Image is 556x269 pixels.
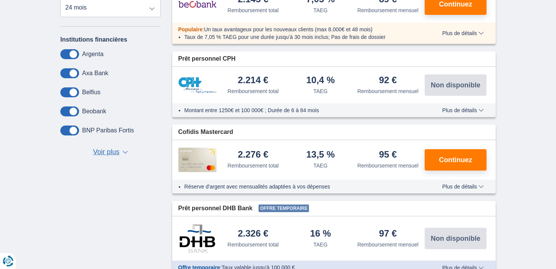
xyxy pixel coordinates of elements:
label: BNP Paribas Fortis [82,127,134,134]
div: Remboursement mensuel [357,241,419,248]
button: Plus de détails [436,30,490,36]
img: pret personnel Cofidis CC [178,148,217,172]
div: 16 % [310,229,331,239]
span: Un taux avantageux pour les nouveaux clients (max 8.000€ et 48 mois) [204,26,372,32]
label: Axa Bank [82,70,108,77]
label: Argenta [82,51,103,58]
li: Réserve d'argent avec mensualités adaptées à vos dépenses [184,183,420,190]
div: 2.214 € [238,76,268,86]
button: Voir plus ▼ [91,147,130,158]
div: 2.326 € [238,229,268,239]
div: Remboursement mensuel [357,162,419,169]
span: Plus de détails [442,108,484,113]
div: : [172,26,426,33]
div: TAEG [314,162,328,169]
div: Remboursement total [228,87,279,95]
div: Remboursement total [228,6,279,14]
span: Cofidis Mastercard [178,128,233,137]
img: pret personnel CPH Banque [178,77,217,93]
div: Remboursement total [228,241,279,248]
button: Plus de détails [436,107,490,113]
img: pret personnel DHB Bank [178,224,217,253]
label: Institutions financières [60,36,127,43]
div: 2.276 € [238,150,268,160]
div: 13,5 % [306,150,335,160]
li: Montant entre 1250€ et 100 000€ ; Durée de 6 à 84 mois [184,106,420,114]
div: 97 € [379,229,397,239]
label: Beobank [82,108,106,115]
button: Plus de détails [436,184,490,190]
span: Continuez [439,156,472,163]
span: Non disponible [431,235,480,242]
button: Non disponible [425,228,486,249]
button: Continuez [425,149,486,171]
span: ▼ [123,151,128,154]
div: TAEG [314,6,328,14]
span: Continuez [439,1,472,8]
div: TAEG [314,241,328,248]
span: Prêt personnel DHB Bank [178,204,253,213]
span: Voir plus [93,147,120,157]
li: Taux de 7,05 % TAEG pour une durée jusqu’à 30 mois inclus; Pas de frais de dossier [184,33,420,41]
span: Plus de détails [442,184,484,189]
button: Non disponible [425,74,486,96]
div: Remboursement total [228,162,279,169]
div: TAEG [314,87,328,95]
div: 92 € [379,76,397,86]
span: Offre temporaire [259,205,309,212]
span: Plus de détails [442,31,484,36]
span: Populaire [178,26,203,32]
label: Belfius [82,89,100,96]
div: Remboursement mensuel [357,87,419,95]
div: Remboursement mensuel [357,6,419,14]
span: Prêt personnel CPH [178,55,236,63]
div: 10,4 % [306,76,335,86]
div: 95 € [379,150,397,160]
span: Non disponible [431,82,480,89]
